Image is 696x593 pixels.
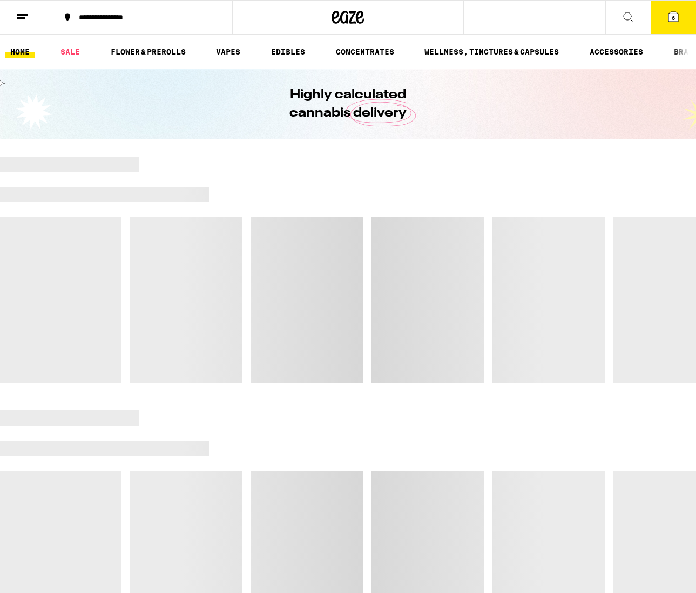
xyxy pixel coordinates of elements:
[419,45,564,58] a: WELLNESS, TINCTURES & CAPSULES
[105,45,191,58] a: FLOWER & PREROLLS
[330,45,400,58] a: CONCENTRATES
[259,86,437,123] h1: Highly calculated cannabis delivery
[584,45,648,58] a: ACCESSORIES
[672,15,675,21] span: 6
[55,45,85,58] a: SALE
[651,1,696,34] button: 6
[5,45,35,58] a: HOME
[266,45,310,58] a: EDIBLES
[211,45,246,58] a: VAPES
